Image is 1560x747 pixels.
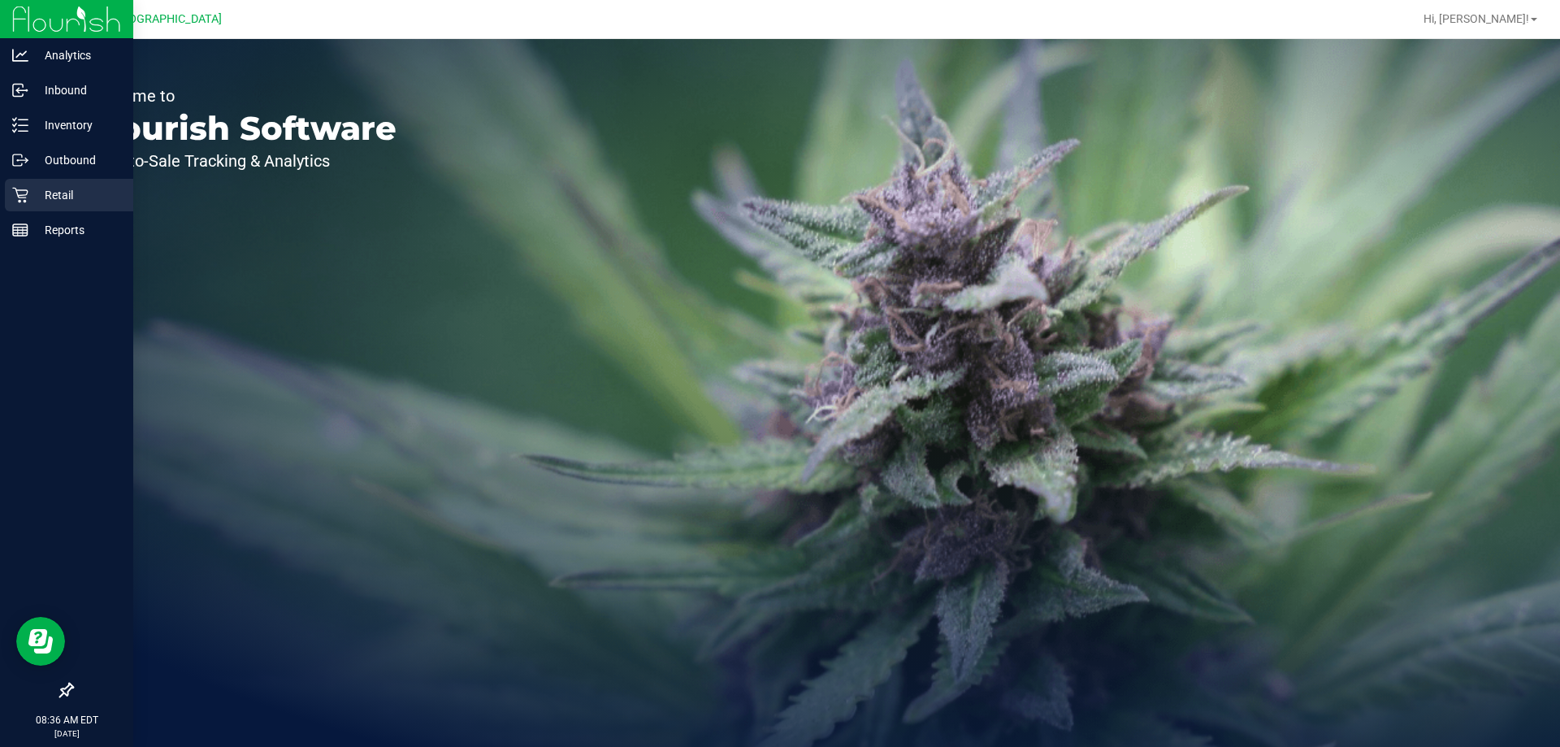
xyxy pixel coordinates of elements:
[28,220,126,240] p: Reports
[12,222,28,238] inline-svg: Reports
[88,112,396,145] p: Flourish Software
[28,150,126,170] p: Outbound
[12,47,28,63] inline-svg: Analytics
[1423,12,1529,25] span: Hi, [PERSON_NAME]!
[12,117,28,133] inline-svg: Inventory
[7,727,126,740] p: [DATE]
[16,617,65,666] iframe: Resource center
[88,88,396,104] p: Welcome to
[12,187,28,203] inline-svg: Retail
[28,80,126,100] p: Inbound
[12,82,28,98] inline-svg: Inbound
[88,153,396,169] p: Seed-to-Sale Tracking & Analytics
[7,713,126,727] p: 08:36 AM EDT
[28,185,126,205] p: Retail
[12,152,28,168] inline-svg: Outbound
[110,12,222,26] span: [GEOGRAPHIC_DATA]
[28,46,126,65] p: Analytics
[28,115,126,135] p: Inventory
